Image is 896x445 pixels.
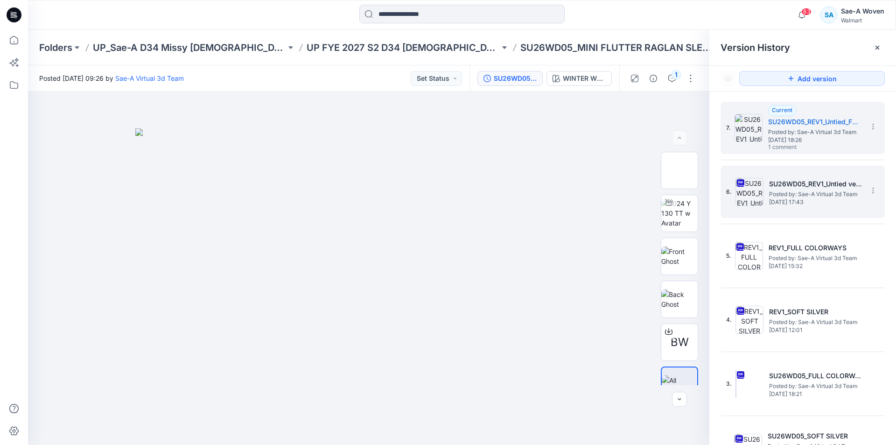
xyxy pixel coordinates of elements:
span: [DATE] 15:32 [769,263,862,269]
span: [DATE] 17:43 [769,199,862,205]
img: SU26WD05_FULL COLORWAYS [735,370,763,398]
img: SU26WD05_REV1_Untied version [735,178,763,206]
span: BW [671,334,689,351]
div: 1 [672,70,681,79]
img: SU26WD05_REV1_Untied_Full Colorways [735,114,763,142]
button: Add version [739,71,885,86]
h5: SU26WD05_REV1_Untied version [769,178,862,190]
p: SU26WD05_MINI FLUTTER RAGLAN SLEEVE DRESS [520,41,714,54]
h5: REV1_FULL COLORWAYS [769,242,862,254]
div: Sae-A Woven [841,6,884,17]
div: Walmart [841,17,884,24]
span: Posted by: Sae-A Virtual 3d Team [768,127,861,137]
h5: SU26WD05_REV1_Untied_Full Colorways [768,116,861,127]
span: 7. [726,124,731,132]
span: Posted by: Sae-A Virtual 3d Team [769,318,862,327]
a: Sae-A Virtual 3d Team [115,74,184,82]
button: WINTER WHITE [546,71,612,86]
span: 6. [726,188,732,196]
a: UP_Sae-A D34 Missy [DEMOGRAPHIC_DATA] Dresses [93,41,286,54]
button: Close [874,44,881,51]
button: Show Hidden Versions [721,71,735,86]
span: 4. [726,316,732,324]
h5: SU26WD05_FULL COLORWAYS [769,370,862,381]
img: REV1_FULL COLORWAYS [735,242,763,270]
img: Back Ghost [661,290,698,309]
div: SA [820,7,837,23]
span: 1 comment [768,144,833,151]
span: Version History [721,42,790,53]
span: 3. [726,380,732,388]
img: Front Ghost [661,247,698,266]
div: WINTER WHITE [563,73,606,84]
span: Posted by: Sae-A Virtual 3d Team [769,254,862,263]
span: Posted by: Sae-A Virtual 3d Team [769,190,862,199]
a: Folders [39,41,72,54]
span: Current [772,106,792,113]
span: 5. [726,252,731,260]
a: UP FYE 2027 S2 D34 [DEMOGRAPHIC_DATA] Dresses [307,41,500,54]
h5: SU26WD05_SOFT SILVER [768,431,861,442]
span: 63 [801,8,812,15]
span: Posted [DATE] 09:26 by [39,73,184,83]
button: Details [646,71,661,86]
div: SU26WD05_REV1_Untied_Full Colorways [494,73,537,84]
span: [DATE] 12:01 [769,327,862,333]
h5: REV1_SOFT SILVER [769,306,862,318]
button: 1 [665,71,679,86]
span: [DATE] 18:21 [769,391,862,397]
span: Posted by: Sae-A Virtual 3d Team [769,381,862,391]
button: SU26WD05_REV1_Untied_Full Colorways [477,71,543,86]
img: All colorways [662,375,697,395]
img: REV1_SOFT SILVER [735,306,763,334]
span: [DATE] 18:26 [768,137,861,143]
img: 2024 Y 130 TT w Avatar [661,198,698,228]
